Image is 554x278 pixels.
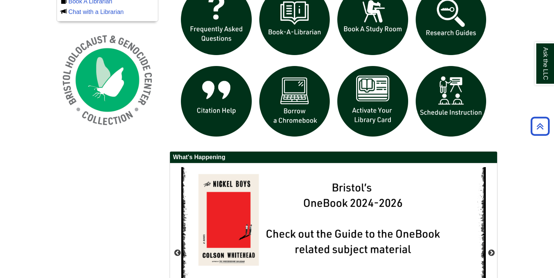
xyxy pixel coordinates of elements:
a: Back to Top [528,121,552,131]
h2: What's Happening [170,152,497,163]
img: Holocaust and Genocide Collection [57,29,158,131]
button: Previous [174,249,181,257]
a: Chat with a Librarian [68,9,124,15]
button: Next [488,249,495,257]
img: For faculty. Schedule Library Instruction icon links to form. [412,62,490,141]
img: Borrow a chromebook icon links to the borrow a chromebook web page [256,62,334,141]
img: activate Library Card icon links to form to activate student ID into library card [334,62,412,141]
img: citation help icon links to citation help guide page [177,62,256,141]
